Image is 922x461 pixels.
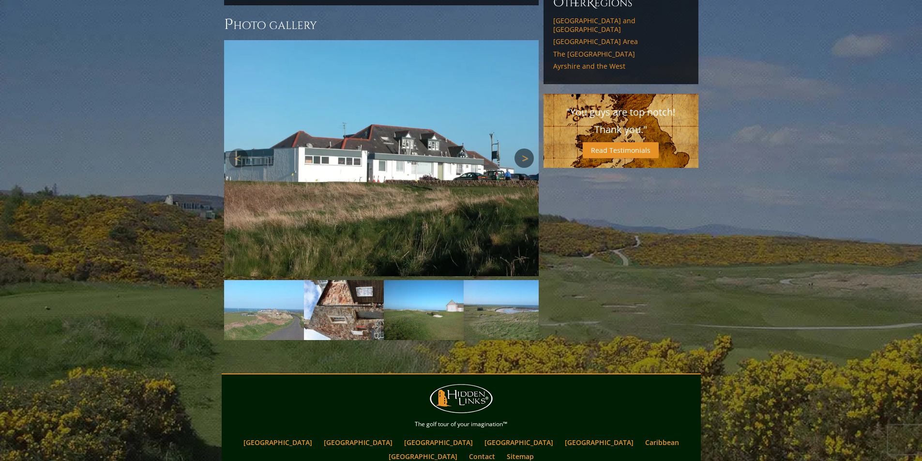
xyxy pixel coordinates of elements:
[224,419,698,430] p: The golf tour of your imagination™
[514,149,534,168] a: Next
[553,104,689,138] p: "You guys are top notch! Thank you."
[224,15,539,34] h3: Photo Gallery
[319,435,397,449] a: [GEOGRAPHIC_DATA]
[553,50,689,59] a: The [GEOGRAPHIC_DATA]
[553,62,689,71] a: Ayrshire and the West
[560,435,638,449] a: [GEOGRAPHIC_DATA]
[583,142,659,158] a: Read Testimonials
[553,16,689,33] a: [GEOGRAPHIC_DATA] and [GEOGRAPHIC_DATA]
[239,435,317,449] a: [GEOGRAPHIC_DATA]
[640,435,684,449] a: Caribbean
[553,37,689,46] a: [GEOGRAPHIC_DATA] Area
[399,435,478,449] a: [GEOGRAPHIC_DATA]
[229,149,248,168] a: Previous
[480,435,558,449] a: [GEOGRAPHIC_DATA]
